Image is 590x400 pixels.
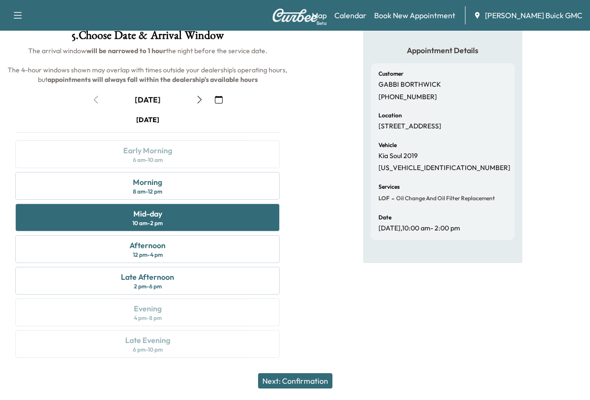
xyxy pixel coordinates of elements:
div: 10 am - 2 pm [132,219,163,227]
p: GABBI BORTHWICK [378,80,441,89]
h6: Services [378,184,400,190]
h6: Date [378,215,391,220]
button: Next: Confirmation [258,373,332,389]
div: 2 pm - 6 pm [134,283,162,290]
span: - [389,194,394,203]
p: [US_VEHICLE_IDENTIFICATION_NUMBER] [378,164,510,172]
span: Oil Change and Oil Filter Replacement [394,194,495,202]
div: Beta [317,20,327,27]
div: Morning [133,176,162,188]
img: Curbee Logo [272,9,318,22]
div: [DATE] [135,94,161,105]
h1: 5 . Choose Date & Arrival Window [8,30,287,46]
p: [PHONE_NUMBER] [378,93,437,102]
div: Afternoon [130,240,165,251]
p: [DATE] , 10:00 am - 2:00 pm [378,224,460,233]
a: Book New Appointment [374,10,455,21]
span: LOF [378,194,389,202]
p: [STREET_ADDRESS] [378,122,441,131]
span: The arrival window the night before the service date. The 4-hour windows shown may overlap with t... [8,46,289,84]
h5: Appointment Details [371,45,515,56]
div: Late Afternoon [121,271,174,283]
div: [DATE] [136,115,159,125]
b: will be narrowed to 1 hour [86,46,166,55]
div: Mid-day [133,208,162,219]
a: MapBeta [312,10,327,21]
div: 8 am - 12 pm [133,188,162,195]
span: [PERSON_NAME] Buick GMC [485,10,582,21]
div: 12 pm - 4 pm [133,251,163,259]
b: appointments will always fall within the dealership's available hours [47,75,258,84]
h6: Vehicle [378,142,397,148]
h6: Customer [378,71,403,77]
h6: Location [378,113,402,118]
a: Calendar [334,10,366,21]
p: Kia Soul 2019 [378,152,418,160]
